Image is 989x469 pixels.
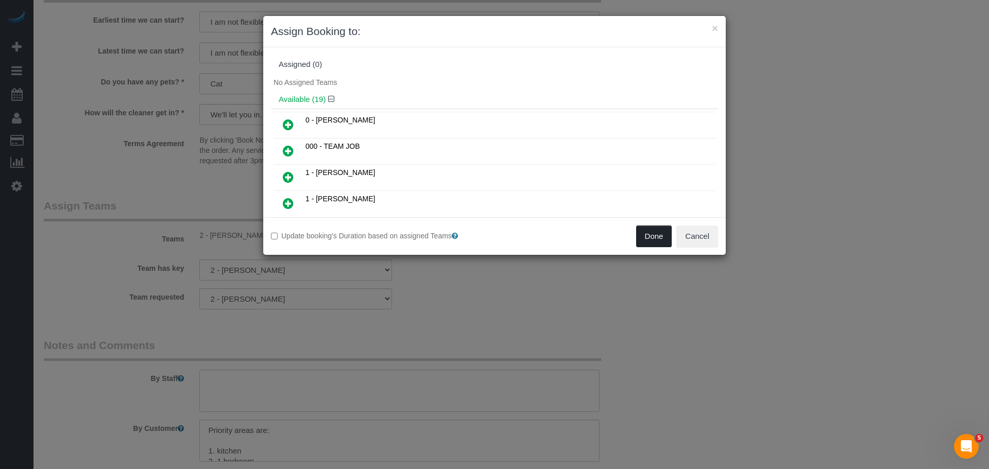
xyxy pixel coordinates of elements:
[305,168,375,177] span: 1 - [PERSON_NAME]
[274,78,337,86] span: No Assigned Teams
[954,434,979,459] iframe: Intercom live chat
[676,225,718,247] button: Cancel
[636,225,672,247] button: Done
[279,95,710,104] h4: Available (19)
[305,195,375,203] span: 1 - [PERSON_NAME]
[305,142,360,150] span: 000 - TEAM JOB
[271,233,278,239] input: Update booking's Duration based on assigned Teams
[271,24,718,39] h3: Assign Booking to:
[712,23,718,33] button: ×
[305,116,375,124] span: 0 - [PERSON_NAME]
[975,434,983,442] span: 5
[279,60,710,69] div: Assigned (0)
[271,231,487,241] label: Update booking's Duration based on assigned Teams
